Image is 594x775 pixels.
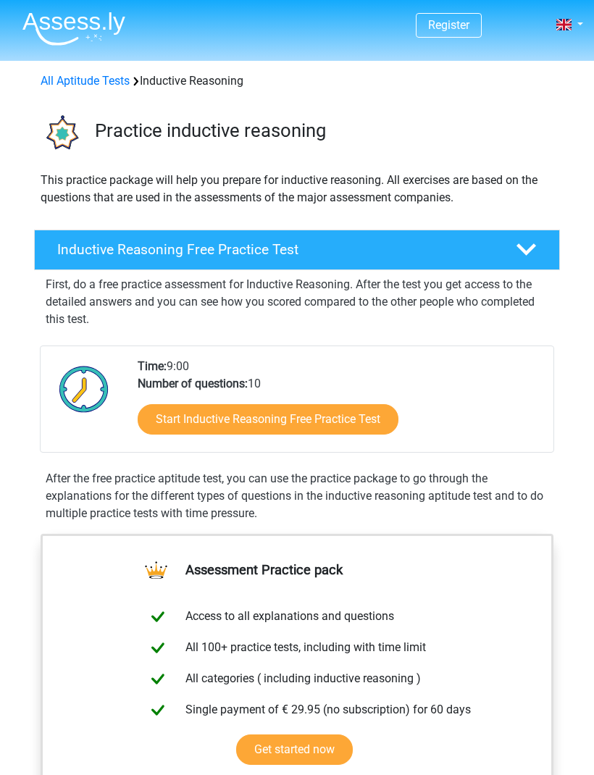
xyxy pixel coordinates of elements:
[138,404,398,435] a: Start Inductive Reasoning Free Practice Test
[52,358,116,421] img: Clock
[428,18,469,32] a: Register
[22,12,125,46] img: Assessly
[138,377,248,390] b: Number of questions:
[138,359,167,373] b: Time:
[35,72,559,90] div: Inductive Reasoning
[28,230,566,270] a: Inductive Reasoning Free Practice Test
[46,276,548,328] p: First, do a free practice assessment for Inductive Reasoning. After the test you get access to th...
[41,172,553,206] p: This practice package will help you prepare for inductive reasoning. All exercises are based on t...
[35,107,87,159] img: inductive reasoning
[236,734,353,765] a: Get started now
[41,74,130,88] a: All Aptitude Tests
[127,358,553,452] div: 9:00 10
[57,241,495,258] h4: Inductive Reasoning Free Practice Test
[40,470,554,522] div: After the free practice aptitude test, you can use the practice package to go through the explana...
[95,120,548,142] h3: Practice inductive reasoning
